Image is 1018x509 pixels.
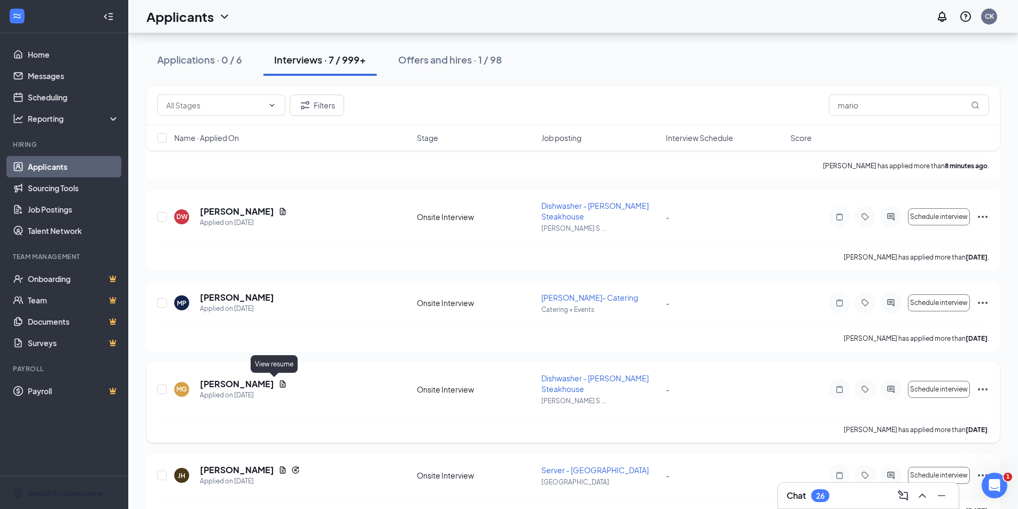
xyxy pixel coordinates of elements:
[200,476,300,487] div: Applied on [DATE]
[176,385,187,394] div: MG
[910,472,968,479] span: Schedule interview
[976,383,989,396] svg: Ellipses
[178,471,185,480] div: JH
[278,207,287,216] svg: Document
[541,293,638,302] span: [PERSON_NAME]- Catering
[859,299,872,307] svg: Tag
[28,311,119,332] a: DocumentsCrown
[541,305,659,314] p: Catering + Events
[971,101,980,109] svg: MagnifyingGlass
[12,11,22,21] svg: WorkstreamLogo
[859,471,872,480] svg: Tag
[417,297,535,308] div: Onsite Interview
[966,334,988,342] b: [DATE]
[103,11,114,22] svg: Collapse
[200,217,287,228] div: Applied on [DATE]
[28,65,119,87] a: Messages
[28,199,119,220] a: Job Postings
[844,253,989,262] p: [PERSON_NAME] has applied more than .
[914,487,931,504] button: ChevronUp
[959,10,972,23] svg: QuestionInfo
[417,132,438,143] span: Stage
[844,334,989,343] p: [PERSON_NAME] has applied more than .
[908,294,970,311] button: Schedule interview
[13,488,24,498] svg: Settings
[966,426,988,434] b: [DATE]
[278,466,287,474] svg: Document
[28,332,119,354] a: SurveysCrown
[829,95,989,116] input: Search in interviews
[251,355,298,373] div: View resume
[28,488,103,498] div: Switch to admin view
[910,299,968,307] span: Schedule interview
[787,490,806,502] h3: Chat
[884,213,897,221] svg: ActiveChat
[417,384,535,395] div: Onsite Interview
[13,252,117,261] div: Team Management
[417,470,535,481] div: Onsite Interview
[897,489,910,502] svg: ComposeMessage
[28,87,119,108] a: Scheduling
[541,201,649,221] span: Dishwasher - [PERSON_NAME] Steakhouse
[908,208,970,225] button: Schedule interview
[274,53,366,66] div: Interviews · 7 / 999+
[945,162,988,170] b: 8 minutes ago
[290,95,344,116] button: Filter Filters
[908,467,970,484] button: Schedule interview
[200,378,274,390] h5: [PERSON_NAME]
[1004,473,1012,481] span: 1
[177,299,186,308] div: MP
[398,53,502,66] div: Offers and hires · 1 / 98
[28,268,119,289] a: OnboardingCrown
[541,465,649,475] span: Server - [GEOGRAPHIC_DATA]
[157,53,242,66] div: Applications · 0 / 6
[666,132,733,143] span: Interview Schedule
[417,212,535,222] div: Onsite Interview
[884,471,897,480] svg: ActiveChat
[268,101,276,109] svg: ChevronDown
[666,471,670,480] span: -
[844,425,989,434] p: [PERSON_NAME] has applied more than .
[200,390,287,401] div: Applied on [DATE]
[790,132,812,143] span: Score
[200,303,274,314] div: Applied on [DATE]
[28,44,119,65] a: Home
[933,487,950,504] button: Minimize
[833,471,846,480] svg: Note
[541,373,649,394] span: Dishwasher - [PERSON_NAME] Steakhouse
[976,296,989,309] svg: Ellipses
[936,10,949,23] svg: Notifications
[666,298,670,308] span: -
[833,299,846,307] svg: Note
[541,132,581,143] span: Job posting
[28,177,119,199] a: Sourcing Tools
[541,477,659,487] p: [GEOGRAPHIC_DATA]
[28,113,120,124] div: Reporting
[666,385,670,394] span: -
[916,489,929,502] svg: ChevronUp
[935,489,948,502] svg: Minimize
[976,210,989,223] svg: Ellipses
[985,12,994,21] div: CK
[176,212,188,221] div: DW
[13,364,117,373] div: Payroll
[28,220,119,241] a: Talent Network
[823,161,989,170] p: [PERSON_NAME] has applied more than .
[218,10,231,23] svg: ChevronDown
[982,473,1007,498] iframe: Intercom live chat
[200,206,274,217] h5: [PERSON_NAME]
[291,466,300,474] svg: Reapply
[833,213,846,221] svg: Note
[146,7,214,26] h1: Applicants
[884,385,897,394] svg: ActiveChat
[976,469,989,482] svg: Ellipses
[13,140,117,149] div: Hiring
[908,381,970,398] button: Schedule interview
[166,99,263,111] input: All Stages
[666,212,670,222] span: -
[816,491,825,500] div: 26
[884,299,897,307] svg: ActiveChat
[859,213,872,221] svg: Tag
[200,292,274,303] h5: [PERSON_NAME]
[859,385,872,394] svg: Tag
